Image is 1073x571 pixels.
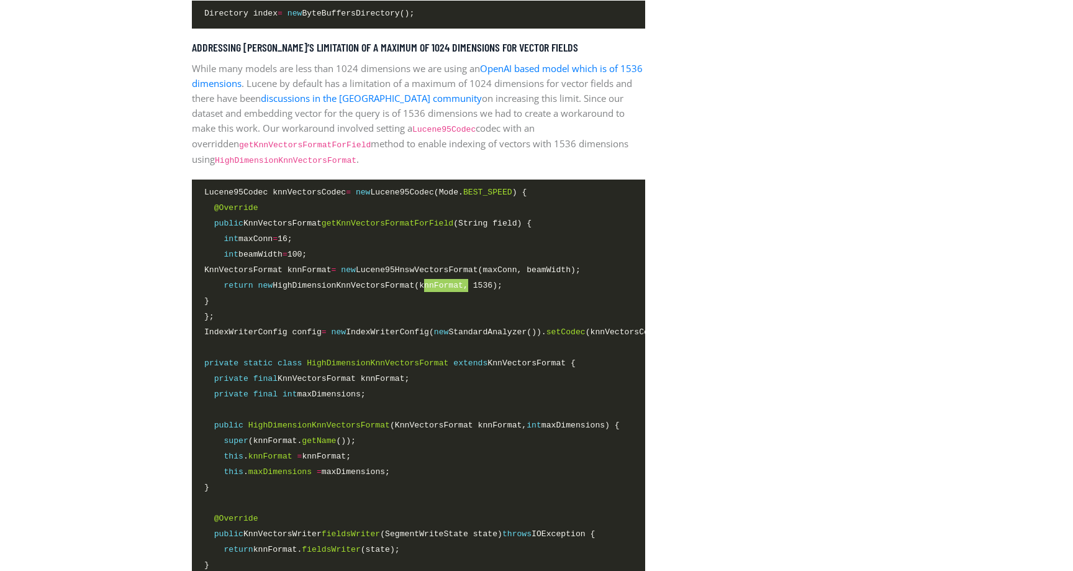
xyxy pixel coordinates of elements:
[214,529,243,539] span: public
[434,327,449,337] span: new
[204,372,409,385] span: KnnVectorsFormat knnFormat;
[224,234,238,244] span: int
[204,357,576,370] span: KnnVectorsFormat {
[248,421,390,430] span: HighDimensionKnnVectorsFormat
[412,125,476,134] code: Lucene95Codec
[332,265,337,275] span: =
[192,62,643,89] a: OpenAI based model which is of 1536 dimensions
[204,481,209,494] span: }
[527,421,541,430] span: int
[283,390,297,399] span: int
[317,467,322,477] span: =
[224,281,253,290] span: return
[302,545,360,554] span: fieldsWriter
[224,467,243,477] span: this
[204,279,502,292] span: HighDimensionKnnVectorsFormat(knnFormat, 1536);
[261,92,482,104] a: discussions in the [GEOGRAPHIC_DATA] community
[214,374,248,383] span: private
[204,7,414,20] span: Directory index ByteBuffersDirectory();
[192,41,645,55] h5: Addressing [PERSON_NAME]’s limitation of a maximum of 1024 dimensions for vector fields
[546,327,586,337] span: setCodec
[302,436,336,445] span: getName
[322,327,327,337] span: =
[248,452,292,461] span: knnFormat
[192,61,645,167] p: While many models are less than 1024 dimensions we are using an . Lucene by default has a limitat...
[214,514,258,523] span: @Override
[332,327,346,337] span: new
[204,326,673,339] span: IndexWriterConfig config IndexWriterConfig( StandardAnalyzer()). (knnVectorsCodec);
[502,529,532,539] span: throws
[224,452,243,461] span: this
[322,219,453,228] span: getKnnVectorsFormatForField
[341,265,356,275] span: new
[204,465,390,478] span: . maxDimensions;
[204,248,307,261] span: beamWidth 100;
[278,9,283,18] span: =
[204,419,620,432] span: (KnnVectorsFormat knnFormat, maxDimensions) {
[224,250,238,259] span: int
[273,234,278,244] span: =
[322,529,380,539] span: fieldsWriter
[253,390,278,399] span: final
[204,217,532,230] span: KnnVectorsFormat (String field) {
[253,374,278,383] span: final
[287,9,302,18] span: new
[224,436,248,445] span: super
[463,188,512,197] span: BEST_SPEED
[204,434,356,447] span: (knnFormat. ());
[346,188,351,197] span: =
[224,545,253,554] span: return
[307,359,448,368] span: HighDimensionKnnVectorsFormat
[215,156,356,165] code: HighDimensionKnnVectorsFormat
[204,528,595,541] span: KnnVectorsWriter (SegmentWriteState state) IOException {
[214,421,243,430] span: public
[453,359,487,368] span: extends
[356,188,371,197] span: new
[204,450,351,463] span: . knnFormat;
[248,467,312,477] span: maxDimensions
[214,203,258,212] span: @Override
[239,140,371,150] code: getKnnVectorsFormatForField
[204,310,214,323] span: };
[214,390,248,399] span: private
[204,388,366,401] span: maxDimensions;
[204,232,292,245] span: maxConn 16;
[204,359,238,368] span: private
[278,359,302,368] span: class
[297,452,302,461] span: =
[214,219,243,228] span: public
[204,263,581,276] span: KnnVectorsFormat knnFormat Lucene95HnswVectorsFormat(maxConn, beamWidth);
[283,250,287,259] span: =
[243,359,273,368] span: static
[204,186,527,199] span: Lucene95Codec knnVectorsCodec Lucene95Codec(Mode. ) {
[204,543,400,556] span: knnFormat. (state);
[258,281,273,290] span: new
[204,295,209,308] span: }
